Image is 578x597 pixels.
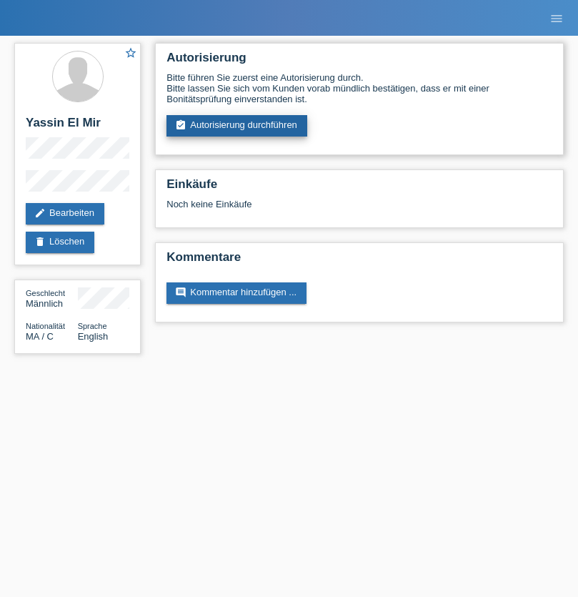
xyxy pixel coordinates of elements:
[124,46,137,61] a: star_border
[26,322,65,330] span: Nationalität
[34,236,46,247] i: delete
[78,331,109,342] span: English
[26,287,78,309] div: Männlich
[78,322,107,330] span: Sprache
[166,72,552,104] div: Bitte führen Sie zuerst eine Autorisierung durch. Bitte lassen Sie sich vom Kunden vorab mündlich...
[26,116,129,137] h2: Yassin El Mir
[34,207,46,219] i: edit
[166,282,307,304] a: commentKommentar hinzufügen ...
[26,232,94,253] a: deleteLöschen
[549,11,564,26] i: menu
[26,331,54,342] span: Marokko / C / 29.09.2021
[26,289,65,297] span: Geschlecht
[175,119,186,131] i: assignment_turned_in
[166,250,552,272] h2: Kommentare
[166,115,307,137] a: assignment_turned_inAutorisierung durchführen
[175,287,186,298] i: comment
[166,199,552,220] div: Noch keine Einkäufe
[166,51,552,72] h2: Autorisierung
[26,203,104,225] a: editBearbeiten
[166,177,552,199] h2: Einkäufe
[124,46,137,59] i: star_border
[542,14,571,22] a: menu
